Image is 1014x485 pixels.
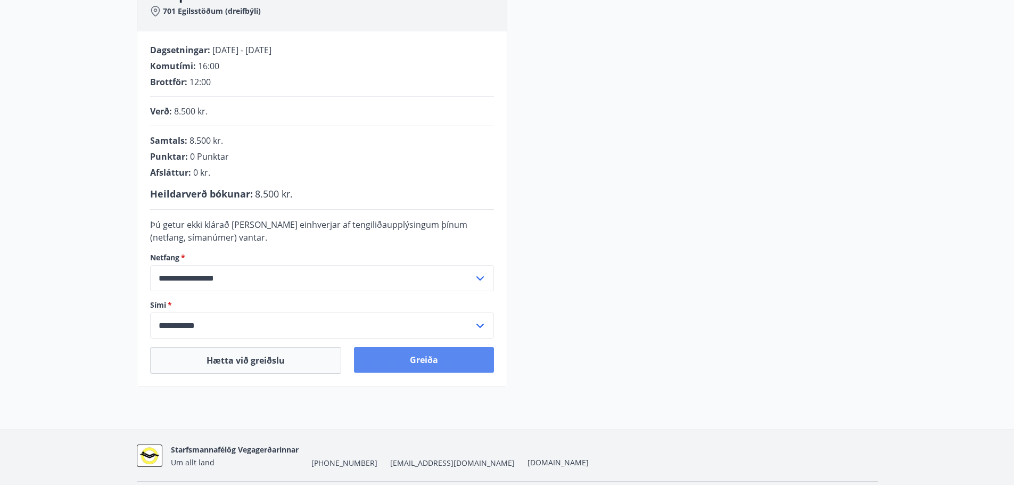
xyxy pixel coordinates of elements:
span: Þú getur ekki klárað [PERSON_NAME] einhverjar af tengiliðaupplýsingum þínum (netfang, símanúmer) ... [150,219,467,243]
span: [DATE] - [DATE] [212,44,271,56]
a: [DOMAIN_NAME] [527,457,589,467]
span: Samtals : [150,135,187,146]
span: Starfsmannafélög Vegagerðarinnar [171,445,299,455]
span: [EMAIL_ADDRESS][DOMAIN_NAME] [390,458,515,468]
label: Netfang [150,252,494,263]
span: 8.500 kr. [174,105,208,117]
span: Um allt land [171,457,215,467]
span: Heildarverð bókunar : [150,187,253,200]
span: 8.500 kr. [189,135,223,146]
button: Hætta við greiðslu [150,347,341,374]
span: 701 Egilsstöðum (dreifbýli) [163,6,261,17]
span: Punktar : [150,151,188,162]
span: [PHONE_NUMBER] [311,458,377,468]
span: Dagsetningar : [150,44,210,56]
button: Greiða [354,347,494,373]
span: 8.500 kr. [255,187,293,200]
span: Brottför : [150,76,187,88]
span: 0 kr. [193,167,210,178]
span: Verð : [150,105,172,117]
span: 12:00 [189,76,211,88]
img: suBotUq1GBnnm8aIt3p4JrVVQbDVnVd9Xe71I8RX.jpg [137,445,162,467]
span: 16:00 [198,60,219,72]
span: Afsláttur : [150,167,191,178]
span: Komutími : [150,60,196,72]
span: 0 Punktar [190,151,229,162]
label: Sími [150,300,494,310]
